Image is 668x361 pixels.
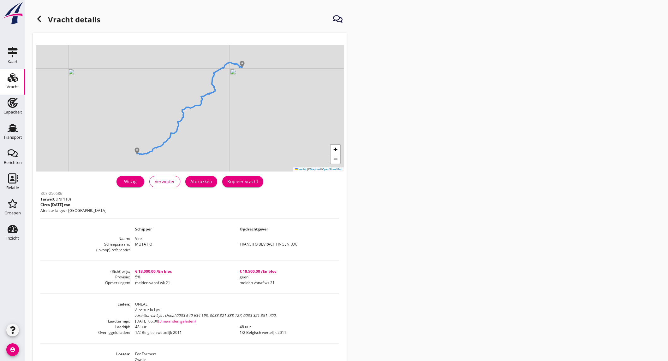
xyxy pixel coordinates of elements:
dd: 5% [130,274,235,280]
img: Marker [134,148,140,154]
div: Transport [3,135,22,139]
dd: € 18.000,00 /En bloc [130,269,235,274]
dt: (inkoop) referentie [40,247,130,253]
dt: Laden [40,301,130,318]
p: Aire sur la Lys - [GEOGRAPHIC_DATA] [40,208,106,213]
dd: [DATE] 06:00 [130,318,339,324]
p: Circa [DATE] ton [40,202,106,208]
dt: Opmerkingen [40,280,130,286]
img: logo-small.a267ee39.svg [1,2,24,25]
div: Inzicht [6,236,19,240]
dd: geen [235,274,339,280]
dd: UNEAL Aire sur la Lys [130,301,339,318]
dd: 48 uur [130,324,235,330]
a: Wijzig [116,176,144,187]
img: Marker [239,61,245,67]
dt: Naam [40,236,130,242]
div: Berichten [4,160,22,165]
div: Aire-Sur-La-Lys , Uneal 0033 640 634 198, 0033 321 388 127, 0033 321 381 700, [135,313,339,318]
dt: Overliggeld laden [40,330,130,335]
dd: TRANSITO BEVRACHTINGEN B.V. [235,242,339,247]
dt: Laadtermijn [40,318,130,324]
dd: 48 uur [235,324,339,330]
dd: € 18.500,00 /En bloc [235,269,339,274]
div: Verwijder [155,178,175,185]
div: Groepen [4,211,21,215]
button: Kopieer vracht [222,176,263,187]
dd: 1/2 Belgisch wettelijk 2011 [235,330,339,335]
dt: Provisie [40,274,130,280]
span: BCS-250686 [40,191,62,196]
a: Zoom in [331,145,340,154]
span: + [333,145,337,153]
dt: (Richt)prijs [40,269,130,274]
dd: Opdrachtgever [235,226,339,232]
dd: melden vanaf wk 21 [130,280,235,286]
dd: Schipper [130,226,235,232]
div: Kopieer vracht [227,178,258,185]
dt: Laadtijd [40,324,130,330]
div: Vracht [7,85,19,89]
a: Zoom out [331,154,340,164]
a: Mapbox [310,168,320,171]
dd: 1/2 Belgisch wettelijk 2011 [130,330,235,335]
div: Kaart [8,60,18,64]
button: Afdrukken [185,176,217,187]
span: (3 maanden geleden) [158,318,196,324]
div: Capaciteit [3,110,22,114]
div: Relatie [6,186,19,190]
p: (CDNI 110) [40,196,106,202]
dd: MUTATIO [130,242,235,247]
dd: Vink [130,236,339,242]
dt: Scheepsnaam [40,242,130,247]
h1: Vracht details [33,13,100,28]
a: OpenStreetMap [322,168,342,171]
span: Tarwe [40,196,52,202]
dd: melden vanaf wk 21 [235,280,339,286]
div: Wijzig [122,178,139,185]
div: Afdrukken [190,178,212,185]
i: account_circle [6,343,19,356]
div: © © [293,167,344,172]
button: Verwijder [149,176,180,187]
a: Leaflet [295,168,306,171]
span: − [333,155,337,163]
span: | [307,168,308,171]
